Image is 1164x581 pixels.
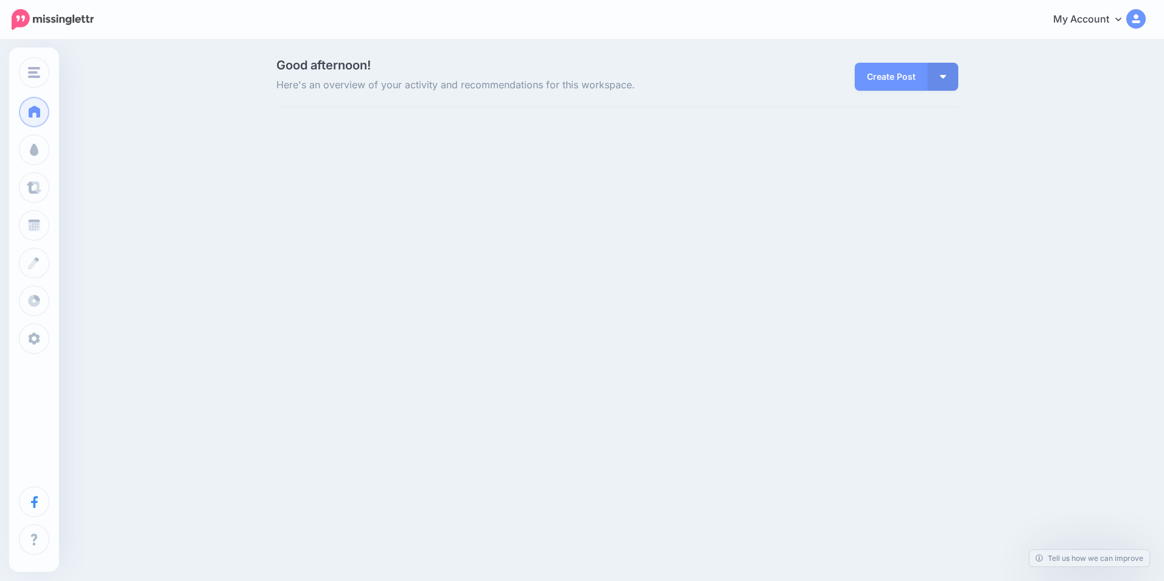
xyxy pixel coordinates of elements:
a: Tell us how we can improve [1029,550,1149,566]
a: My Account [1041,5,1146,35]
span: Here's an overview of your activity and recommendations for this workspace. [276,77,725,93]
span: Good afternoon! [276,58,371,72]
a: Create Post [855,63,928,91]
img: arrow-down-white.png [940,75,946,79]
img: Missinglettr [12,9,94,30]
img: menu.png [28,67,40,78]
